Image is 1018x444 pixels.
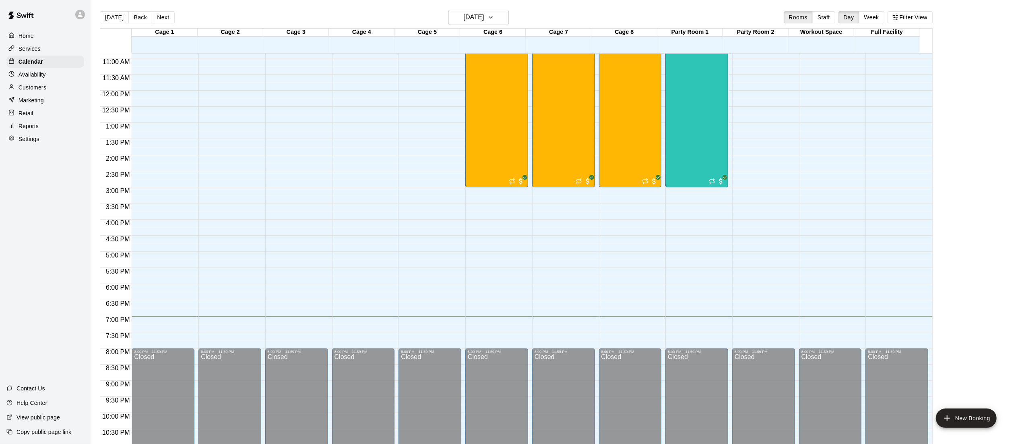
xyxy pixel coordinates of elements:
[100,107,132,114] span: 12:30 PM
[17,384,45,392] p: Contact Us
[801,350,859,354] div: 8:00 PM – 11:59 PM
[668,350,726,354] div: 8:00 PM – 11:59 PM
[101,75,132,81] span: 11:30 AM
[601,350,659,354] div: 8:00 PM – 11:59 PM
[104,381,132,388] span: 9:00 PM
[19,109,33,117] p: Retail
[6,133,84,145] a: Settings
[104,203,132,210] span: 3:30 PM
[859,11,884,23] button: Week
[104,268,132,275] span: 5:30 PM
[104,284,132,291] span: 6:00 PM
[448,10,509,25] button: [DATE]
[463,12,484,23] h6: [DATE]
[6,81,84,93] a: Customers
[6,30,84,42] a: Home
[509,178,515,185] span: Recurring event
[6,94,84,106] a: Marketing
[868,350,926,354] div: 8:00 PM – 11:59 PM
[468,350,526,354] div: 8:00 PM – 11:59 PM
[100,413,132,420] span: 10:00 PM
[104,316,132,323] span: 7:00 PM
[19,45,41,53] p: Services
[335,350,392,354] div: 8:00 PM – 11:59 PM
[101,58,132,65] span: 11:00 AM
[526,29,591,36] div: Cage 7
[198,29,263,36] div: Cage 2
[6,68,84,81] a: Availability
[784,11,813,23] button: Rooms
[888,11,933,23] button: Filter View
[263,29,329,36] div: Cage 3
[104,236,132,243] span: 4:30 PM
[17,399,47,407] p: Help Center
[19,58,43,66] p: Calendar
[789,29,854,36] div: Workout Space
[650,177,658,185] span: All customers have paid
[584,177,592,185] span: All customers have paid
[838,11,859,23] button: Day
[19,71,46,79] p: Availability
[104,139,132,146] span: 1:30 PM
[6,56,84,68] a: Calendar
[19,135,39,143] p: Settings
[401,350,459,354] div: 8:00 PM – 11:59 PM
[104,349,132,355] span: 8:00 PM
[268,350,326,354] div: 8:00 PM – 11:59 PM
[132,29,197,36] div: Cage 1
[6,43,84,55] a: Services
[723,29,789,36] div: Party Room 2
[6,120,84,132] a: Reports
[19,83,46,91] p: Customers
[104,397,132,404] span: 9:30 PM
[134,350,192,354] div: 8:00 PM – 11:59 PM
[517,177,525,185] span: All customers have paid
[100,429,132,436] span: 10:30 PM
[104,171,132,178] span: 2:30 PM
[19,96,44,104] p: Marketing
[460,29,526,36] div: Cage 6
[100,11,129,23] button: [DATE]
[104,123,132,130] span: 1:00 PM
[936,409,997,428] button: add
[854,29,920,36] div: Full Facility
[201,350,259,354] div: 8:00 PM – 11:59 PM
[642,178,648,185] span: Recurring event
[17,413,60,421] p: View public page
[104,332,132,339] span: 7:30 PM
[104,365,132,371] span: 8:30 PM
[6,107,84,119] a: Retail
[394,29,460,36] div: Cage 5
[104,220,132,226] span: 4:00 PM
[19,122,39,130] p: Reports
[657,29,723,36] div: Party Room 1
[717,177,725,185] span: All customers have paid
[100,91,132,98] span: 12:00 PM
[104,300,132,307] span: 6:30 PM
[104,155,132,162] span: 2:00 PM
[152,11,174,23] button: Next
[17,428,71,436] p: Copy public page link
[812,11,835,23] button: Staff
[735,350,793,354] div: 8:00 PM – 11:59 PM
[104,252,132,259] span: 5:00 PM
[591,29,657,36] div: Cage 8
[19,32,34,40] p: Home
[576,178,582,185] span: Recurring event
[128,11,152,23] button: Back
[104,187,132,194] span: 3:00 PM
[329,29,394,36] div: Cage 4
[709,178,715,185] span: Recurring event
[535,350,593,354] div: 8:00 PM – 11:59 PM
